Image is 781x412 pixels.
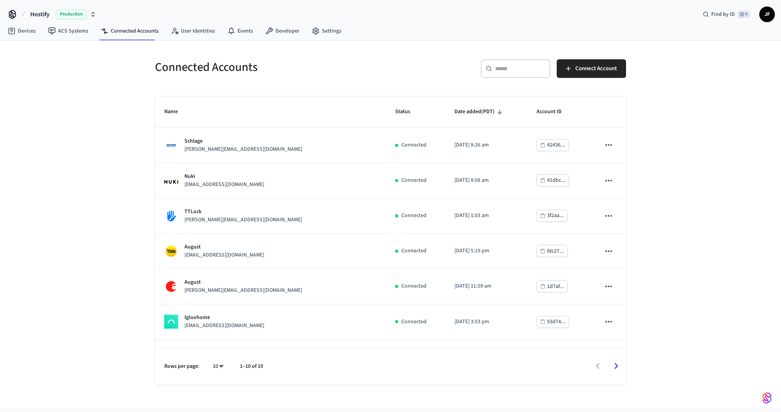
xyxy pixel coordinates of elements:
[737,10,750,18] span: ⌘ K
[547,176,566,185] div: 41dbc...
[537,174,569,186] button: 41dbc...
[184,286,302,295] p: [PERSON_NAME][EMAIL_ADDRESS][DOMAIN_NAME]
[401,247,427,255] p: Connected
[184,145,302,153] p: [PERSON_NAME][EMAIL_ADDRESS][DOMAIN_NAME]
[557,59,626,78] button: Connect Account
[607,357,625,375] button: Go to next page
[30,10,50,19] span: Hostify
[759,7,775,22] button: JF
[454,318,518,326] p: [DATE] 3:53 pm
[164,362,200,371] p: Rows per page:
[537,210,568,222] button: 3f2aa...
[401,318,427,326] p: Connected
[56,9,87,19] span: Production
[454,176,518,184] p: [DATE] 8:08 am
[547,140,565,150] div: 42436...
[184,251,264,259] p: [EMAIL_ADDRESS][DOMAIN_NAME]
[547,211,564,221] div: 3f2aa...
[537,316,569,328] button: 93d74...
[164,315,178,329] img: igloohome_logo
[164,209,178,223] img: TTLock Logo, Square
[155,59,386,75] h5: Connected Accounts
[760,7,774,21] span: JF
[184,137,302,145] p: Schlage
[395,106,420,118] span: Status
[401,212,427,220] p: Connected
[164,106,188,118] span: Name
[184,322,264,330] p: [EMAIL_ADDRESS][DOMAIN_NAME]
[454,106,505,118] span: Date added(PDT)
[401,176,427,184] p: Connected
[454,212,518,220] p: [DATE] 1:03 am
[537,139,569,151] button: 42436...
[306,24,347,38] a: Settings
[165,24,221,38] a: User Identities
[209,361,227,372] div: 10
[401,141,427,149] p: Connected
[240,362,263,371] p: 1–10 of 19
[184,181,264,189] p: [EMAIL_ADDRESS][DOMAIN_NAME]
[184,314,264,322] p: Igloohome
[184,216,302,224] p: [PERSON_NAME][EMAIL_ADDRESS][DOMAIN_NAME]
[575,64,617,74] span: Connect Account
[184,172,264,181] p: Nuki
[537,245,568,257] button: fdc27...
[454,247,518,255] p: [DATE] 5:19 pm
[711,10,735,18] span: Find by ID
[42,24,95,38] a: ACS Systems
[164,244,178,258] img: Yale Logo, Square
[164,178,178,184] img: Nuki Logo, Square
[547,247,564,256] div: fdc27...
[547,282,564,291] div: 1d7af...
[95,24,165,38] a: Connected Accounts
[164,279,178,293] img: August Logo, Square
[537,280,568,292] button: 1d7af...
[184,278,302,286] p: August
[2,24,42,38] a: Devices
[184,243,264,251] p: August
[164,138,178,152] img: Schlage Logo, Square
[221,24,259,38] a: Events
[697,7,756,21] div: Find by ID⌘ K
[401,282,427,290] p: Connected
[547,317,566,327] div: 93d74...
[537,106,572,118] span: Account ID
[454,282,518,290] p: [DATE] 11:59 am
[184,208,302,216] p: TTLock
[762,392,772,404] img: SeamLogoGradient.69752ec5.svg
[454,141,518,149] p: [DATE] 8:26 am
[259,24,306,38] a: Developer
